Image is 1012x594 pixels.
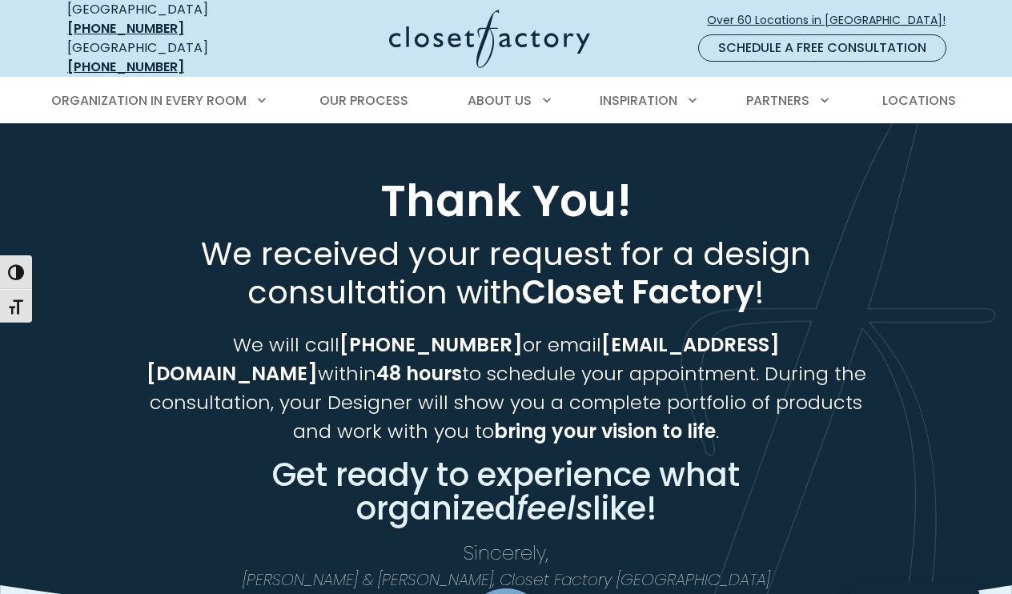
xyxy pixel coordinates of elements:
span: Inspiration [600,91,677,110]
h1: Thank You! [64,175,948,228]
a: Over 60 Locations in [GEOGRAPHIC_DATA]! [706,6,959,34]
strong: Closet Factory [522,270,754,315]
div: [GEOGRAPHIC_DATA] [67,38,263,77]
span: Over 60 Locations in [GEOGRAPHIC_DATA]! [707,12,958,29]
span: Locations [882,91,956,110]
strong: [PHONE_NUMBER] [339,331,523,358]
span: Organization in Every Room [51,91,247,110]
strong: bring your vision to life [494,418,716,444]
span: Partners [746,91,809,110]
a: [PHONE_NUMBER] [67,19,184,38]
em: feels [516,486,592,531]
nav: Primary Menu [40,78,972,123]
span: We will call or email within to schedule your appointment. During the consultation, your Designer... [147,331,866,444]
em: [PERSON_NAME] & [PERSON_NAME], Closet Factory [GEOGRAPHIC_DATA] [243,568,770,591]
img: Closet Factory Logo [389,10,590,68]
a: [PHONE_NUMBER] [67,58,184,76]
a: Schedule a Free Consultation [698,34,946,62]
span: We received your request for a design consultation with ! [201,231,811,315]
strong: 48 hours [376,360,462,387]
span: Our Process [319,91,408,110]
span: Sincerely, [464,540,548,566]
span: Get ready to experience what organized like! [272,452,740,531]
span: About Us [468,91,532,110]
